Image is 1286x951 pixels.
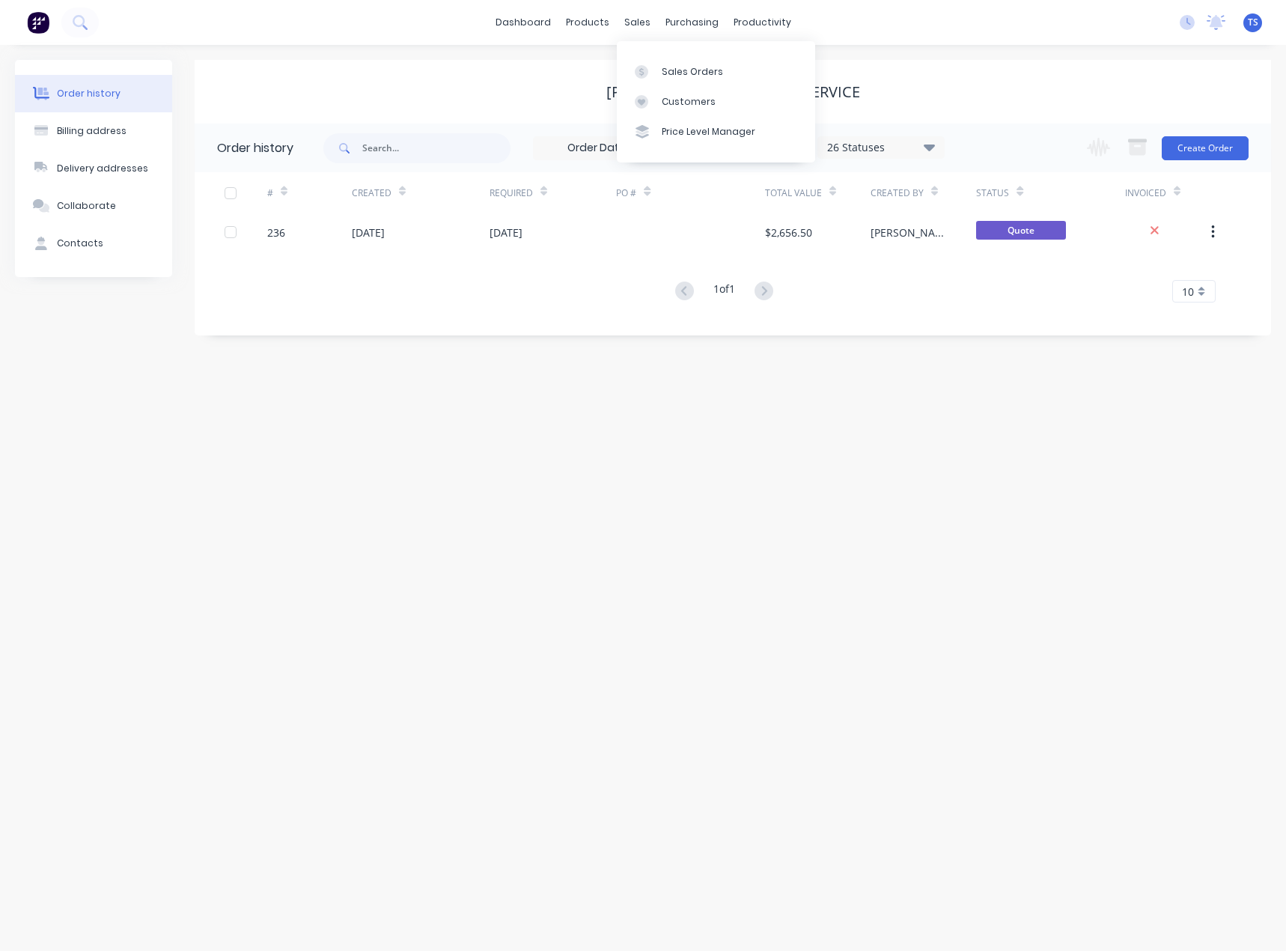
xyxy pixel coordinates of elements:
div: Sales Orders [662,65,723,79]
button: Contacts [15,225,172,262]
div: 26 Statuses [818,139,944,156]
div: Customers [662,95,716,109]
div: Collaborate [57,199,116,213]
div: sales [617,11,658,34]
div: Created [352,172,490,213]
div: [DATE] [490,225,522,240]
div: PO # [616,172,764,213]
div: Total Value [765,172,871,213]
div: Status [976,186,1009,200]
a: Customers [617,87,815,117]
input: Order Date [534,137,659,159]
div: Created [352,186,391,200]
a: Sales Orders [617,56,815,86]
div: Order history [57,87,121,100]
div: [PERSON_NAME] Radiator Service [606,83,860,101]
div: Delivery addresses [57,162,148,175]
button: Billing address [15,112,172,150]
img: Factory [27,11,49,34]
div: Required [490,172,617,213]
div: productivity [726,11,799,34]
div: [PERSON_NAME] and Tess [871,225,946,240]
button: Order history [15,75,172,112]
div: Invoiced [1125,172,1210,213]
div: Total Value [765,186,822,200]
div: # [267,186,273,200]
div: purchasing [658,11,726,34]
button: Create Order [1162,136,1249,160]
div: PO # [616,186,636,200]
div: Price Level Manager [662,125,755,139]
div: 1 of 1 [713,281,735,303]
div: Invoiced [1125,186,1166,200]
span: TS [1248,16,1258,29]
div: Contacts [57,237,103,250]
div: Created By [871,172,976,213]
div: [DATE] [352,225,385,240]
button: Delivery addresses [15,150,172,187]
a: dashboard [488,11,558,34]
div: Status [976,172,1124,213]
input: Search... [362,133,511,163]
div: Billing address [57,124,127,138]
a: Price Level Manager [617,117,815,147]
div: Created By [871,186,924,200]
button: Collaborate [15,187,172,225]
span: Quote [976,221,1066,240]
div: $2,656.50 [765,225,812,240]
div: 236 [267,225,285,240]
div: Order history [217,139,293,157]
div: products [558,11,617,34]
div: # [267,172,352,213]
div: Required [490,186,533,200]
span: 10 [1182,284,1194,300]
